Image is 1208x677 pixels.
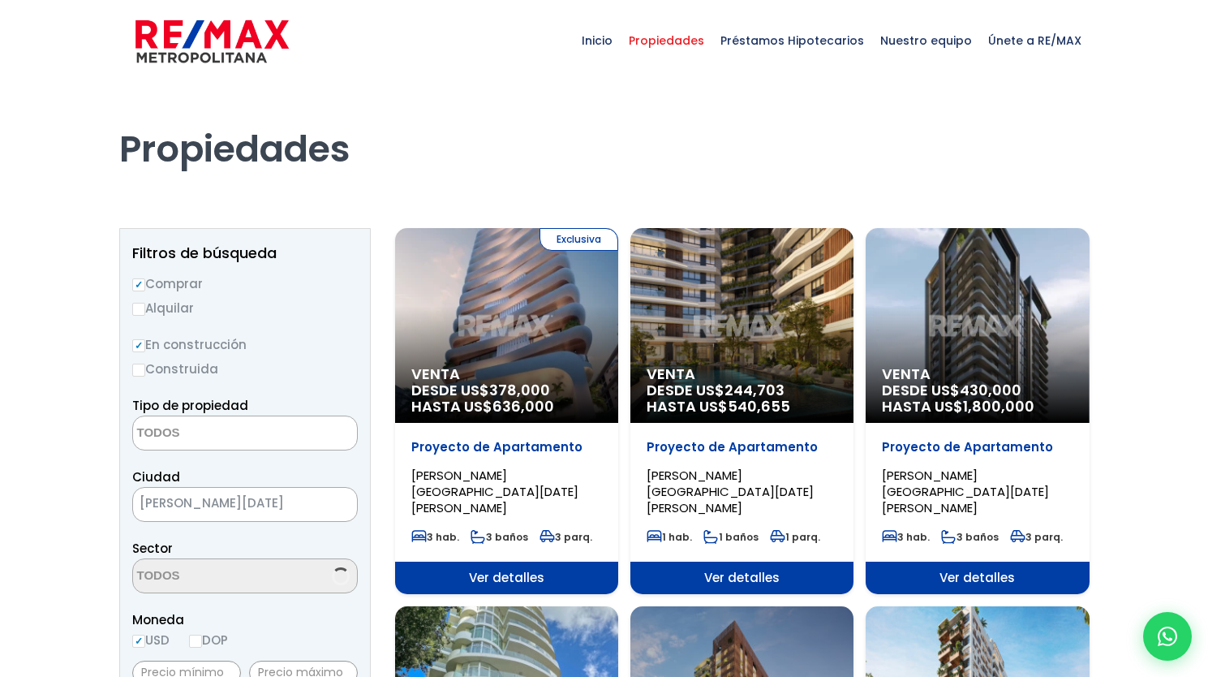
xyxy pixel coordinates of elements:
[132,540,173,557] span: Sector
[132,630,170,650] label: USD
[882,366,1073,382] span: Venta
[882,467,1049,516] span: [PERSON_NAME][GEOGRAPHIC_DATA][DATE][PERSON_NAME]
[135,17,289,66] img: remax-metropolitana-logo
[712,16,872,65] span: Préstamos Hipotecarios
[395,228,618,594] a: Exclusiva Venta DESDE US$378,000 HASTA US$636,000 Proyecto de Apartamento [PERSON_NAME][GEOGRAPHI...
[647,467,814,516] span: [PERSON_NAME][GEOGRAPHIC_DATA][DATE][PERSON_NAME]
[647,366,837,382] span: Venta
[647,399,837,415] span: HASTA US$
[882,382,1073,415] span: DESDE US$
[963,396,1034,416] span: 1,800,000
[132,339,145,352] input: En construcción
[574,16,621,65] span: Inicio
[132,359,358,379] label: Construida
[132,298,358,318] label: Alquilar
[866,228,1089,594] a: Venta DESDE US$430,000 HASTA US$1,800,000 Proyecto de Apartamento [PERSON_NAME][GEOGRAPHIC_DATA][...
[980,16,1090,65] span: Únete a RE/MAX
[133,492,316,515] span: SANTO DOMINGO DE GUZMÁN
[540,228,618,251] span: Exclusiva
[647,530,692,544] span: 1 hab.
[333,498,341,512] span: ×
[630,562,853,594] span: Ver detalles
[395,562,618,594] span: Ver detalles
[770,530,820,544] span: 1 parq.
[411,382,602,415] span: DESDE US$
[647,382,837,415] span: DESDE US$
[489,380,550,400] span: 378,000
[132,397,248,414] span: Tipo de propiedad
[728,396,790,416] span: 540,655
[411,366,602,382] span: Venta
[1010,530,1063,544] span: 3 parq.
[471,530,528,544] span: 3 baños
[630,228,853,594] a: Venta DESDE US$244,703 HASTA US$540,655 Proyecto de Apartamento [PERSON_NAME][GEOGRAPHIC_DATA][DA...
[132,468,180,485] span: Ciudad
[132,364,145,377] input: Construida
[941,530,999,544] span: 3 baños
[872,16,980,65] span: Nuestro equipo
[189,635,202,648] input: DOP
[316,492,341,518] button: Remove all items
[882,530,930,544] span: 3 hab.
[882,439,1073,455] p: Proyecto de Apartamento
[132,334,358,355] label: En construcción
[411,467,578,516] span: [PERSON_NAME][GEOGRAPHIC_DATA][DATE][PERSON_NAME]
[132,278,145,291] input: Comprar
[492,396,554,416] span: 636,000
[119,82,1090,171] h1: Propiedades
[866,562,1089,594] span: Ver detalles
[132,303,145,316] input: Alquilar
[132,274,358,294] label: Comprar
[411,530,459,544] span: 3 hab.
[703,530,759,544] span: 1 baños
[133,416,290,451] textarea: Search
[132,245,358,261] h2: Filtros de búsqueda
[132,610,358,630] span: Moneda
[132,635,145,648] input: USD
[960,380,1021,400] span: 430,000
[647,439,837,455] p: Proyecto de Apartamento
[621,16,712,65] span: Propiedades
[189,630,228,650] label: DOP
[724,380,785,400] span: 244,703
[133,559,290,594] textarea: Search
[132,487,358,522] span: SANTO DOMINGO DE GUZMÁN
[411,439,602,455] p: Proyecto de Apartamento
[411,399,602,415] span: HASTA US$
[540,530,592,544] span: 3 parq.
[882,399,1073,415] span: HASTA US$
